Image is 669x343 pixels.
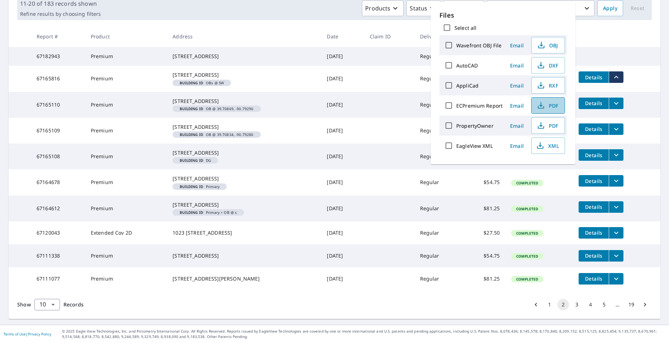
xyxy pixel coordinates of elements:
[414,169,463,195] td: Regular
[175,185,224,188] span: Primary
[531,57,565,74] button: DXF
[531,37,565,53] button: OBJ
[31,92,85,118] td: 67165110
[321,92,364,118] td: [DATE]
[175,81,228,85] span: OBs @ SW
[603,4,617,13] span: Apply
[175,159,215,162] span: DG
[508,42,526,49] span: Email
[85,244,167,267] td: Premium
[583,152,604,159] span: Details
[456,42,501,49] label: Wavefront OBJ File
[579,175,609,187] button: detailsBtn-67164678
[512,180,542,185] span: Completed
[175,133,258,136] span: OB @ 39.70834, -90.79280
[362,0,404,16] button: Products
[579,201,609,213] button: detailsBtn-67164612
[17,301,31,308] span: Show
[536,61,559,70] span: DXF
[612,301,623,308] div: …
[512,254,542,259] span: Completed
[365,4,390,13] p: Products
[410,4,427,13] p: Status
[414,66,463,91] td: Regular
[85,26,167,47] th: Product
[487,0,594,16] button: Last year
[321,169,364,195] td: [DATE]
[579,250,609,262] button: detailsBtn-67111338
[321,221,364,244] td: [DATE]
[20,11,101,17] p: Refine results by choosing filters
[508,122,526,129] span: Email
[31,196,85,221] td: 67164612
[463,244,505,267] td: $54.75
[597,0,623,16] button: Apply
[173,229,315,236] div: 1023 [STREET_ADDRESS]
[609,175,623,187] button: filesDropdownBtn-67164678
[31,221,85,244] td: 67120043
[531,77,565,94] button: RXF
[414,26,463,47] th: Delivery
[579,273,609,285] button: detailsBtn-67111077
[512,206,542,211] span: Completed
[180,133,203,136] em: Building ID
[505,40,528,51] button: Email
[414,267,463,290] td: Regular
[583,252,604,259] span: Details
[583,178,604,184] span: Details
[583,126,604,132] span: Details
[454,24,476,31] label: Select all
[505,80,528,91] button: Email
[443,0,484,16] button: Orgs
[557,299,569,310] button: page 2
[85,47,167,66] td: Premium
[321,267,364,290] td: [DATE]
[531,137,565,154] button: XML
[173,252,315,259] div: [STREET_ADDRESS]
[4,332,51,336] p: |
[414,118,463,144] td: Regular
[321,244,364,267] td: [DATE]
[173,149,315,156] div: [STREET_ADDRESS]
[456,82,479,89] label: AppliCad
[414,244,463,267] td: Regular
[512,277,542,282] span: Completed
[505,60,528,71] button: Email
[530,299,542,310] button: Go to previous page
[508,62,526,69] span: Email
[321,144,364,169] td: [DATE]
[579,71,609,83] button: detailsBtn-67165816
[583,229,604,236] span: Details
[529,299,652,310] nav: pagination navigation
[180,211,203,214] em: Building ID
[505,120,528,131] button: Email
[531,117,565,134] button: PDF
[456,122,494,129] label: PropertyOwner
[583,100,604,107] span: Details
[180,159,203,162] em: Building ID
[63,301,84,308] span: Records
[34,295,60,315] div: 10
[579,98,609,109] button: detailsBtn-67165110
[505,100,528,111] button: Email
[609,201,623,213] button: filesDropdownBtn-67164612
[4,332,26,337] a: Terms of Use
[175,211,241,214] span: Primary + OB @ s
[175,107,258,111] span: OB @ 39.70869, -90.79290
[639,299,651,310] button: Go to next page
[173,53,315,60] div: [STREET_ADDRESS]
[583,203,604,210] span: Details
[85,169,167,195] td: Premium
[31,47,85,66] td: 67182943
[28,332,51,337] a: Privacy Policy
[85,144,167,169] td: Premium
[508,102,526,109] span: Email
[609,149,623,161] button: filesDropdownBtn-67165108
[544,299,555,310] button: Go to page 1
[598,299,610,310] button: Go to page 5
[456,102,503,109] label: ECPremium Report
[31,66,85,91] td: 67165816
[180,185,203,188] em: Building ID
[31,244,85,267] td: 67111338
[505,140,528,151] button: Email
